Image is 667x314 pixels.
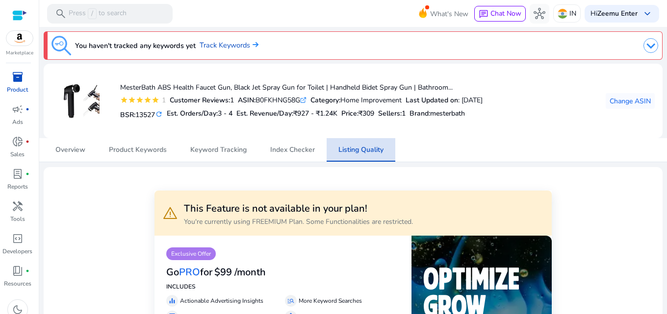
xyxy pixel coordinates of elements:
[410,110,465,118] h5: :
[179,266,200,279] span: PRO
[120,96,128,104] mat-icon: star
[12,136,24,147] span: donut_small
[474,6,526,22] button: chatChat Now
[120,109,163,120] h5: BSR:
[26,172,29,176] span: fiber_manual_record
[643,38,658,53] img: dropdown-arrow.svg
[590,10,638,17] p: Hi
[530,4,549,24] button: hub
[606,93,655,109] button: Change ASIN
[534,8,545,20] span: hub
[144,96,152,104] mat-icon: star
[75,40,196,51] h3: You haven't tracked any keywords yet
[299,296,362,305] p: More Keyword Searches
[167,110,232,118] h5: Est. Orders/Day:
[26,269,29,273] span: fiber_manual_record
[166,282,400,291] p: INCLUDES
[490,9,521,18] span: Chat Now
[184,217,413,227] p: You're currently using FREEMIUM Plan. Some Functionalities are restricted.
[180,296,263,305] p: Actionable Advertising Insights
[310,96,340,105] b: Category:
[378,110,406,118] h5: Sellers:
[170,95,234,105] div: 1
[341,110,374,118] h5: Price:
[10,150,25,159] p: Sales
[214,266,266,278] h3: $99 /month
[430,109,465,118] span: mesterbath
[26,107,29,111] span: fiber_manual_record
[10,215,25,223] p: Tools
[4,279,31,288] p: Resources
[6,49,33,57] p: Marketplace
[359,109,374,118] span: ₹309
[166,266,212,278] h3: Go for
[51,36,71,55] img: keyword-tracking.svg
[120,84,483,92] h4: MesterBath ABS Health Faucet Gun, Black Jet Spray Gun for Toilet | Handheld Bidet Spray Gun | Bat...
[69,8,127,19] p: Press to search
[569,5,576,22] p: IN
[479,9,488,19] span: chat
[236,110,337,118] h5: Est. Revenue/Day:
[610,96,651,106] span: Change ASIN
[152,96,159,104] mat-icon: star
[406,95,483,105] div: : [DATE]
[402,109,406,118] span: 1
[55,146,85,153] span: Overview
[12,71,24,83] span: inventory_2
[238,96,256,105] b: ASIN:
[159,95,166,105] div: 1
[6,31,33,46] img: amazon.svg
[26,140,29,144] span: fiber_manual_record
[88,8,97,19] span: /
[12,103,24,115] span: campaign
[166,247,216,260] p: Exclusive Offer
[410,109,429,118] span: Brand
[128,96,136,104] mat-icon: star
[55,8,67,20] span: search
[109,146,167,153] span: Product Keywords
[135,110,155,120] span: 13527
[168,297,176,305] span: equalizer
[190,146,247,153] span: Keyword Tracking
[270,146,315,153] span: Index Checker
[155,110,163,119] mat-icon: refresh
[250,42,258,48] img: arrow-right.svg
[238,95,307,105] div: B0FKHNG58G
[12,200,24,212] span: handyman
[12,265,24,277] span: book_4
[406,96,458,105] b: Last Updated on
[136,96,144,104] mat-icon: star
[170,96,230,105] b: Customer Reviews:
[2,247,32,256] p: Developers
[558,9,567,19] img: in.svg
[162,205,178,221] span: warning
[293,109,337,118] span: ₹927 - ₹1.24K
[12,233,24,244] span: code_blocks
[597,9,638,18] b: Zeemu Enter
[12,168,24,180] span: lab_profile
[7,182,28,191] p: Reports
[7,85,28,94] p: Product
[200,40,258,51] a: Track Keywords
[218,109,232,118] span: 3 - 4
[184,203,413,215] h3: This Feature is not available in your plan!
[287,297,295,305] span: manage_search
[310,95,402,105] div: Home Improvement
[63,83,100,120] img: 31wBc6CgNvL._SS100_.jpg
[641,8,653,20] span: keyboard_arrow_down
[338,146,384,153] span: Listing Quality
[12,118,23,126] p: Ads
[430,5,468,23] span: What's New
